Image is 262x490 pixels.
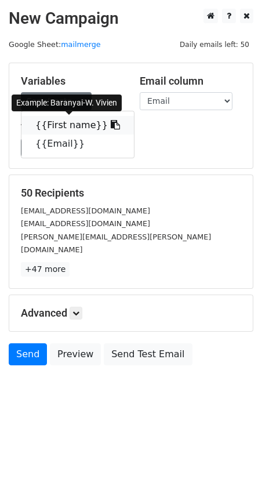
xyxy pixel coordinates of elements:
[9,343,47,365] a: Send
[176,38,253,51] span: Daily emails left: 50
[21,233,211,255] small: [PERSON_NAME][EMAIL_ADDRESS][PERSON_NAME][DOMAIN_NAME]
[50,343,101,365] a: Preview
[204,434,262,490] iframe: Chat Widget
[21,116,134,135] a: {{First name}}
[176,40,253,49] a: Daily emails left: 50
[61,40,101,49] a: mailmerge
[21,262,70,277] a: +47 more
[21,187,241,199] h5: 50 Recipients
[9,40,101,49] small: Google Sheet:
[12,95,122,111] div: Example: Baranyai-W. Vivien
[140,75,241,88] h5: Email column
[104,343,192,365] a: Send Test Email
[21,135,134,153] a: {{Email}}
[21,307,241,320] h5: Advanced
[9,9,253,28] h2: New Campaign
[21,75,122,88] h5: Variables
[21,219,150,228] small: [EMAIL_ADDRESS][DOMAIN_NAME]
[21,206,150,215] small: [EMAIL_ADDRESS][DOMAIN_NAME]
